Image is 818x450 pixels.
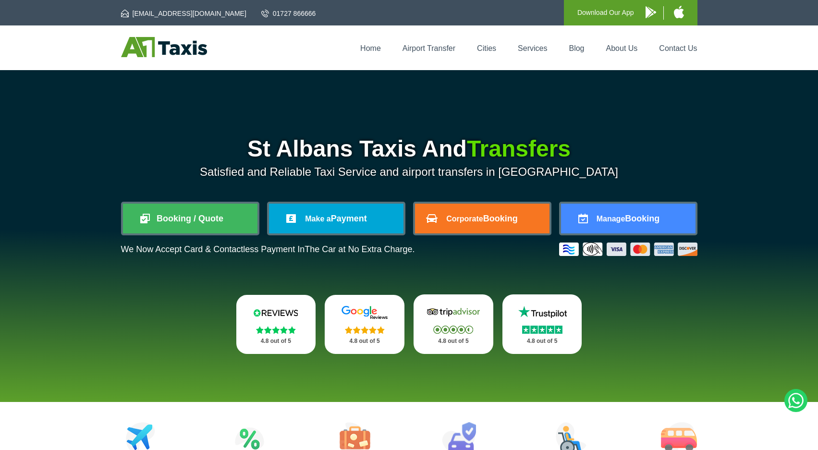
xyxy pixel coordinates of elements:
img: A1 Taxis iPhone App [674,6,684,18]
img: Tripadvisor [425,305,482,319]
a: Trustpilot Stars 4.8 out of 5 [502,294,582,354]
a: Google Stars 4.8 out of 5 [325,295,404,354]
a: About Us [606,44,638,52]
a: Services [518,44,547,52]
img: A1 Taxis Android App [646,6,656,18]
p: We Now Accept Card & Contactless Payment In [121,244,415,255]
span: Manage [597,215,625,223]
span: Corporate [446,215,483,223]
span: Make a [305,215,330,223]
a: Make aPayment [269,204,403,233]
img: Stars [433,326,473,334]
img: Stars [345,326,385,334]
a: Booking / Quote [123,204,257,233]
p: 4.8 out of 5 [335,335,394,347]
img: Stars [256,326,296,334]
p: Satisfied and Reliable Taxi Service and airport transfers in [GEOGRAPHIC_DATA] [121,165,697,179]
img: Credit And Debit Cards [559,243,697,256]
p: 4.8 out of 5 [513,335,572,347]
img: Reviews.io [247,305,305,320]
img: Stars [522,326,562,334]
h1: St Albans Taxis And [121,137,697,160]
a: 01727 866666 [261,9,316,18]
a: Airport Transfer [403,44,455,52]
a: CorporateBooking [415,204,549,233]
a: [EMAIL_ADDRESS][DOMAIN_NAME] [121,9,246,18]
a: ManageBooking [561,204,696,233]
img: Trustpilot [513,305,571,319]
img: A1 Taxis St Albans LTD [121,37,207,57]
a: Home [360,44,381,52]
a: Cities [477,44,496,52]
a: Blog [569,44,584,52]
a: Contact Us [659,44,697,52]
span: Transfers [467,136,571,161]
a: Tripadvisor Stars 4.8 out of 5 [414,294,493,354]
img: Google [336,305,393,320]
p: Download Our App [577,7,634,19]
p: 4.8 out of 5 [247,335,305,347]
a: Reviews.io Stars 4.8 out of 5 [236,295,316,354]
p: 4.8 out of 5 [424,335,483,347]
span: The Car at No Extra Charge. [305,244,415,254]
